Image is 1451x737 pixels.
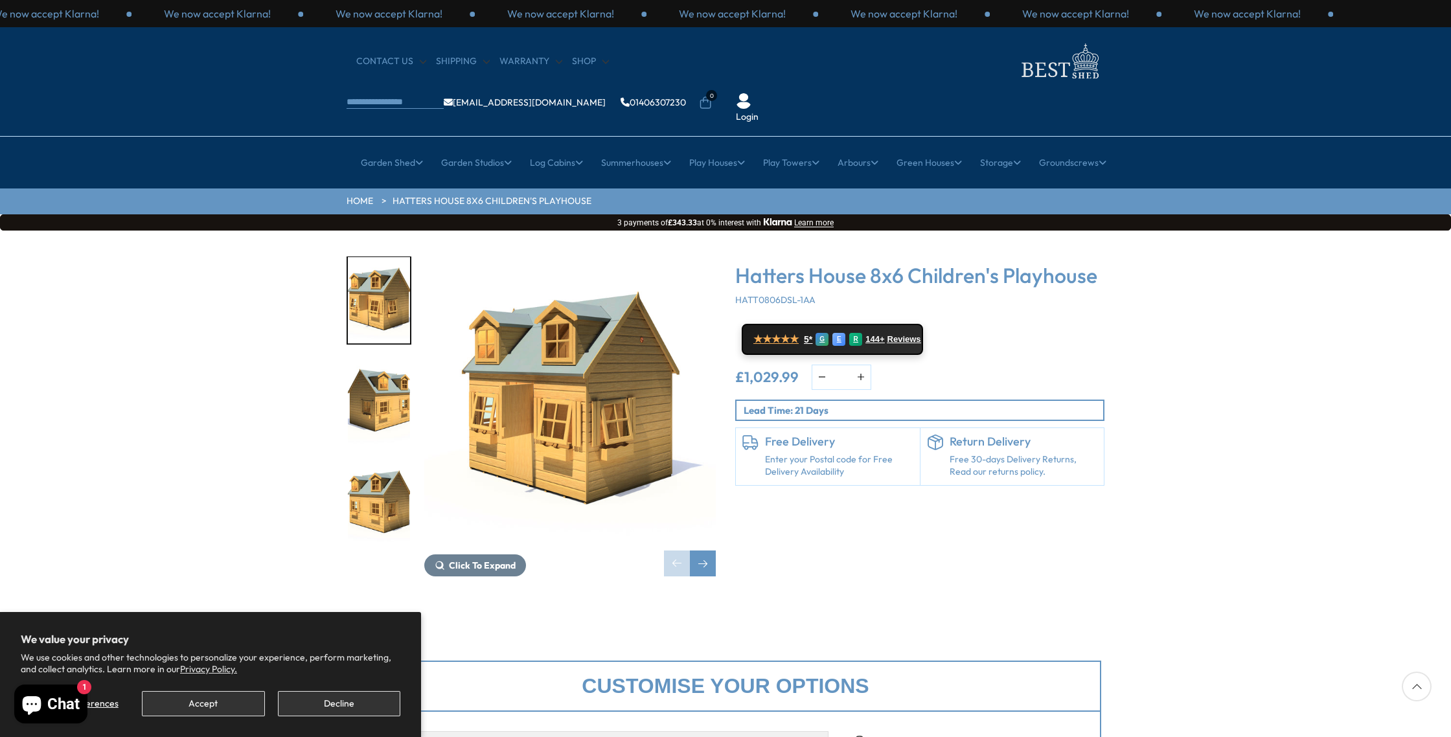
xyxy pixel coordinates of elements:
[336,6,442,21] p: We now accept Klarna!
[475,6,646,21] div: 2 / 3
[690,550,716,576] div: Next slide
[180,663,237,675] a: Privacy Policy.
[832,333,845,346] div: E
[424,554,526,576] button: Click To Expand
[897,146,962,179] a: Green Houses
[572,55,609,68] a: Shop
[1014,40,1104,82] img: logo
[689,146,745,179] a: Play Houses
[1161,6,1333,21] div: 3 / 3
[621,98,686,107] a: 01406307230
[164,6,271,21] p: We now accept Klarna!
[348,257,410,343] img: HattersHouse-045allopen_200x200.jpg
[990,6,1161,21] div: 2 / 3
[950,435,1098,449] h6: Return Delivery
[350,661,1101,712] div: Customise your options
[735,370,799,384] ins: £1,029.99
[361,146,423,179] a: Garden Shed
[347,357,411,446] div: 2 / 31
[851,6,957,21] p: We now accept Klarna!
[131,6,303,21] div: 3 / 3
[348,460,410,546] img: HattersHouse-045_200x200.jpg
[444,98,606,107] a: [EMAIL_ADDRESS][DOMAIN_NAME]
[436,55,490,68] a: Shipping
[499,55,562,68] a: Warranty
[736,111,759,124] a: Login
[735,263,1104,288] h3: Hatters House 8x6 Children's Playhouse
[849,333,862,346] div: R
[347,195,373,208] a: HOME
[664,550,690,576] div: Previous slide
[393,195,591,208] a: Hatters House 8x6 Children's Playhouse
[1194,6,1301,21] p: We now accept Klarna!
[142,691,264,716] button: Accept
[765,435,913,449] h6: Free Delivery
[744,403,1103,417] p: Lead Time: 21 Days
[887,334,921,345] span: Reviews
[736,93,751,109] img: User Icon
[303,6,475,21] div: 1 / 3
[356,55,426,68] a: CONTACT US
[735,294,816,306] span: HATT0806DSL-1AA
[530,146,583,179] a: Log Cabins
[742,324,923,355] a: ★★★★★ 5* G E R 144+ Reviews
[706,90,717,101] span: 0
[441,146,512,179] a: Garden Studios
[1039,146,1106,179] a: Groundscrews
[10,685,91,727] inbox-online-store-chat: Shopify online store chat
[449,560,516,571] span: Click To Expand
[1022,6,1129,21] p: We now accept Klarna!
[278,691,400,716] button: Decline
[507,6,614,21] p: We now accept Klarna!
[21,633,400,646] h2: We value your privacy
[424,256,716,548] img: Hatters House 8x6 Children's Playhouse
[424,256,716,576] div: 1 / 31
[753,333,799,345] span: ★★★★★
[763,146,819,179] a: Play Towers
[765,453,913,479] a: Enter your Postal code for Free Delivery Availability
[816,333,828,346] div: G
[950,453,1098,479] p: Free 30-days Delivery Returns, Read our returns policy.
[347,256,411,345] div: 1 / 31
[348,359,410,445] img: HattersHouse045_200x200.jpg
[601,146,671,179] a: Summerhouses
[838,146,878,179] a: Arbours
[21,652,400,675] p: We use cookies and other technologies to personalize your experience, perform marketing, and coll...
[347,459,411,547] div: 3 / 31
[865,334,884,345] span: 144+
[980,146,1021,179] a: Storage
[646,6,818,21] div: 3 / 3
[679,6,786,21] p: We now accept Klarna!
[818,6,990,21] div: 1 / 3
[699,96,712,109] a: 0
